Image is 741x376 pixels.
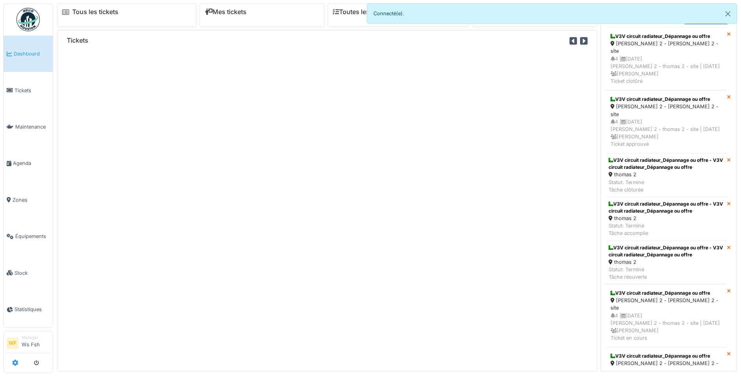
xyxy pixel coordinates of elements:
[611,103,722,118] div: [PERSON_NAME] 2 - [PERSON_NAME] 2 - site
[14,269,50,277] span: Stock
[605,284,727,347] a: V3V circuit radiateur_Dépannage ou offre [PERSON_NAME] 2 - [PERSON_NAME] 2 - site 4 |[DATE][PERSO...
[12,196,50,204] span: Zones
[609,215,724,222] div: thomas 2
[611,297,722,312] div: [PERSON_NAME] 2 - [PERSON_NAME] 2 - site
[4,145,53,181] a: Agenda
[719,4,737,24] button: Close
[14,306,50,313] span: Statistiques
[333,8,391,16] a: Toutes les tâches
[4,182,53,218] a: Zones
[609,222,724,237] div: Statut: Terminé Tâche accomplie
[4,72,53,108] a: Tickets
[4,254,53,291] a: Stock
[7,335,50,353] a: WF ManagerWs Fsh
[605,90,727,153] a: V3V circuit radiateur_Dépannage ou offre [PERSON_NAME] 2 - [PERSON_NAME] 2 - site 4 |[DATE][PERSO...
[611,290,722,297] div: V3V circuit radiateur_Dépannage ou offre
[72,8,118,16] a: Tous les tickets
[605,197,727,241] a: V3V circuit radiateur_Dépannage ou offre - V3V circuit radiateur_Dépannage ou offre thomas 2 Stat...
[4,218,53,254] a: Équipements
[609,244,724,258] div: V3V circuit radiateur_Dépannage ou offre - V3V circuit radiateur_Dépannage ou offre
[609,157,724,171] div: V3V circuit radiateur_Dépannage ou offre - V3V circuit radiateur_Dépannage ou offre
[609,201,724,215] div: V3V circuit radiateur_Dépannage ou offre - V3V circuit radiateur_Dépannage ou offre
[609,258,724,266] div: thomas 2
[611,33,722,40] div: V3V circuit radiateur_Dépannage ou offre
[367,3,737,24] div: Connecté(e).
[14,50,50,57] span: Dashboard
[21,335,50,340] div: Manager
[611,118,722,148] div: 4 | [DATE] [PERSON_NAME] 2 - thomas 2 - site | [DATE] [PERSON_NAME] Ticket approuvé
[605,153,727,197] a: V3V circuit radiateur_Dépannage ou offre - V3V circuit radiateur_Dépannage ou offre thomas 2 Stat...
[21,335,50,351] li: Ws Fsh
[4,109,53,145] a: Maintenance
[609,179,724,193] div: Statut: Terminé Tâche clôturée
[15,123,50,131] span: Maintenance
[609,171,724,178] div: thomas 2
[15,233,50,240] span: Équipements
[16,8,40,31] img: Badge_color-CXgf-gQk.svg
[605,241,727,285] a: V3V circuit radiateur_Dépannage ou offre - V3V circuit radiateur_Dépannage ou offre thomas 2 Stat...
[7,337,18,349] li: WF
[13,159,50,167] span: Agenda
[611,96,722,103] div: V3V circuit radiateur_Dépannage ou offre
[4,291,53,328] a: Statistiques
[611,40,722,55] div: [PERSON_NAME] 2 - [PERSON_NAME] 2 - site
[4,36,53,72] a: Dashboard
[67,37,88,44] h6: Tickets
[611,312,722,342] div: 4 | [DATE] [PERSON_NAME] 2 - thomas 2 - site | [DATE] [PERSON_NAME] Ticket en cours
[611,360,722,374] div: [PERSON_NAME] 2 - [PERSON_NAME] 2 - site
[14,87,50,94] span: Tickets
[611,55,722,85] div: 4 | [DATE] [PERSON_NAME] 2 - thomas 2 - site | [DATE] [PERSON_NAME] Ticket clotûré
[205,8,246,16] a: Mes tickets
[611,353,722,360] div: V3V circuit radiateur_Dépannage ou offre
[609,266,724,281] div: Statut: Terminé Tâche réouverte
[605,27,727,90] a: V3V circuit radiateur_Dépannage ou offre [PERSON_NAME] 2 - [PERSON_NAME] 2 - site 4 |[DATE][PERSO...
